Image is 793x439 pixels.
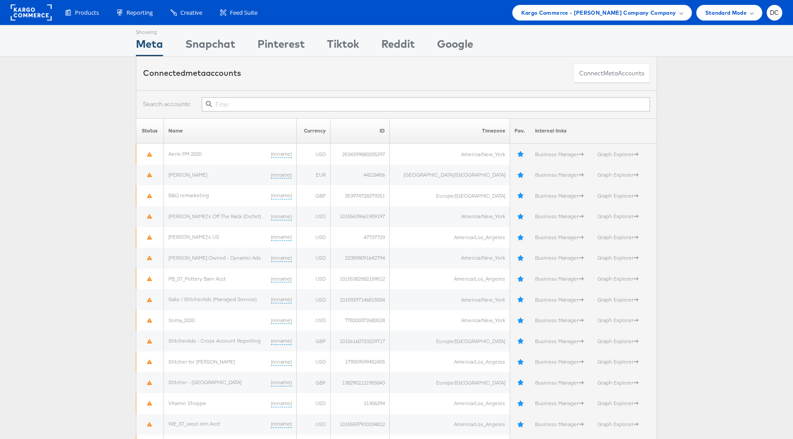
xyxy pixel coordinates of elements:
[127,8,153,17] span: Reporting
[521,8,676,17] span: Kargo Commerce - [PERSON_NAME] Company Company
[168,254,261,261] a: [PERSON_NAME] Owned - Dynamic Ads
[271,358,292,366] a: (rename)
[597,192,638,199] a: Graph Explorer
[573,63,650,83] button: ConnectmetaAccounts
[597,171,638,178] a: Graph Explorer
[390,414,510,435] td: America/Los_Angeles
[535,151,584,157] a: Business Manager
[331,185,390,206] td: 353974728379251
[331,289,390,310] td: 10159297146815004
[390,269,510,290] td: America/Los_Angeles
[535,254,584,261] a: Business Manager
[535,338,584,344] a: Business Manager
[297,331,331,352] td: GBP
[535,317,584,323] a: Business Manager
[185,68,206,78] span: meta
[390,206,510,227] td: America/New_York
[535,296,584,303] a: Business Manager
[297,352,331,373] td: USD
[168,296,257,302] a: Saks / StitcherAds (Managed Service)
[271,192,292,199] a: (rename)
[437,36,473,56] div: Google
[271,379,292,386] a: (rename)
[136,36,163,56] div: Meta
[297,227,331,248] td: USD
[297,206,331,227] td: USD
[390,227,510,248] td: America/Los_Angeles
[297,165,331,186] td: EUR
[535,275,584,282] a: Business Manager
[390,248,510,269] td: America/New_York
[331,165,390,186] td: 44218456
[390,352,510,373] td: America/Los_Angeles
[297,393,331,414] td: USD
[168,420,220,427] a: WE_ST_west elm Acct
[297,289,331,310] td: USD
[168,400,206,406] a: Vitamin Shoppe
[331,206,390,227] td: 10155639661909197
[136,25,163,36] div: Showing
[597,421,638,427] a: Graph Explorer
[271,296,292,303] a: (rename)
[535,358,584,365] a: Business Manager
[331,227,390,248] td: 47737729
[297,372,331,393] td: GBP
[535,213,584,219] a: Business Manager
[297,310,331,331] td: USD
[597,213,638,219] a: Graph Explorer
[331,269,390,290] td: 10155382582159812
[331,352,390,373] td: 179009599452405
[597,296,638,303] a: Graph Explorer
[143,67,241,79] div: Connected accounts
[271,233,292,241] a: (rename)
[297,269,331,290] td: USD
[271,400,292,407] a: (rename)
[705,8,747,17] span: Standard Mode
[535,234,584,240] a: Business Manager
[390,144,510,165] td: America/New_York
[297,118,331,144] th: Currency
[168,233,219,240] a: [PERSON_NAME]'s US
[390,310,510,331] td: America/New_York
[597,151,638,157] a: Graph Explorer
[535,379,584,386] a: Business Manager
[271,150,292,158] a: (rename)
[297,144,331,165] td: USD
[331,414,390,435] td: 10155597933334812
[331,118,390,144] th: ID
[168,317,195,323] a: Soma_2020
[597,234,638,240] a: Graph Explorer
[597,358,638,365] a: Graph Explorer
[390,165,510,186] td: [GEOGRAPHIC_DATA]/[GEOGRAPHIC_DATA]
[258,36,305,56] div: Pinterest
[230,8,258,17] span: Feed Suite
[597,275,638,282] a: Graph Explorer
[168,171,207,178] a: [PERSON_NAME]
[331,372,390,393] td: 1382902121955843
[331,310,390,331] td: 778200372680528
[271,213,292,220] a: (rename)
[168,337,261,344] a: StitcherAds - Cross Account Reporting
[271,337,292,345] a: (rename)
[271,420,292,428] a: (rename)
[185,36,235,56] div: Snapchat
[297,185,331,206] td: GBP
[603,69,618,78] span: meta
[297,248,331,269] td: USD
[271,254,292,262] a: (rename)
[180,8,202,17] span: Creative
[168,192,209,199] a: B&Q remarketing
[136,118,164,144] th: Status
[770,10,779,16] span: DC
[331,331,390,352] td: 10156160723229717
[297,414,331,435] td: USD
[597,317,638,323] a: Graph Explorer
[271,317,292,324] a: (rename)
[331,248,390,269] td: 223898091642794
[271,275,292,283] a: (rename)
[390,393,510,414] td: America/Los_Angeles
[597,400,638,406] a: Graph Explorer
[331,393,390,414] td: 31306294
[164,118,297,144] th: Name
[271,171,292,179] a: (rename)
